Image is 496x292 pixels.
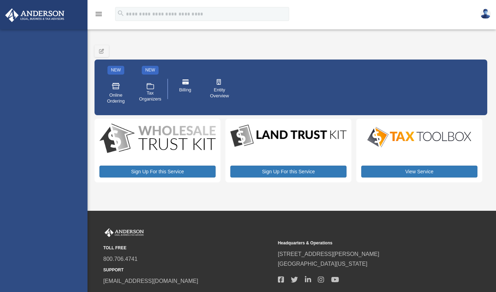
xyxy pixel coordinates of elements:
a: Tax Organizers [135,77,165,109]
a: Sign Up For this Service [230,166,347,178]
a: Online Ordering [101,77,131,109]
small: SUPPORT [103,266,273,274]
i: menu [95,10,103,18]
span: Tax Organizers [139,90,161,102]
img: User Pic [480,9,491,19]
small: Headquarters & Operations [278,239,448,247]
small: TOLL FREE [103,244,273,252]
div: NEW [107,66,124,75]
a: [GEOGRAPHIC_DATA][US_STATE] [278,261,368,267]
img: Anderson Advisors Platinum Portal [3,8,67,22]
a: Entity Overview [205,74,234,104]
a: 800.706.4741 [103,256,138,262]
span: Online Ordering [106,92,126,104]
div: NEW [142,66,159,75]
a: [STREET_ADDRESS][PERSON_NAME] [278,251,379,257]
span: Entity Overview [210,87,229,99]
span: Billing [179,87,191,93]
a: View Service [361,166,477,178]
a: Sign Up For this Service [99,166,216,178]
a: menu [95,12,103,18]
img: LandTrust_lgo-1.jpg [230,124,347,148]
i: search [117,9,125,17]
img: Anderson Advisors Platinum Portal [103,228,145,237]
a: [EMAIL_ADDRESS][DOMAIN_NAME] [103,278,198,284]
img: WS-Trust-Kit-lgo-1.jpg [99,124,216,154]
a: Billing [170,74,200,104]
